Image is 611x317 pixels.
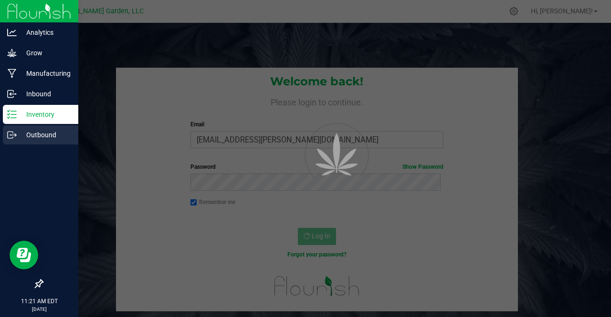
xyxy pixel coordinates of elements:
inline-svg: Inventory [7,110,17,119]
iframe: Resource center [10,241,38,269]
inline-svg: Inbound [7,89,17,99]
p: Grow [17,47,74,59]
p: Inbound [17,88,74,100]
p: 11:21 AM EDT [4,297,74,306]
p: Outbound [17,129,74,141]
inline-svg: Analytics [7,28,17,37]
p: Manufacturing [17,68,74,79]
p: Inventory [17,109,74,120]
inline-svg: Manufacturing [7,69,17,78]
p: [DATE] [4,306,74,313]
inline-svg: Grow [7,48,17,58]
inline-svg: Outbound [7,130,17,140]
p: Analytics [17,27,74,38]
